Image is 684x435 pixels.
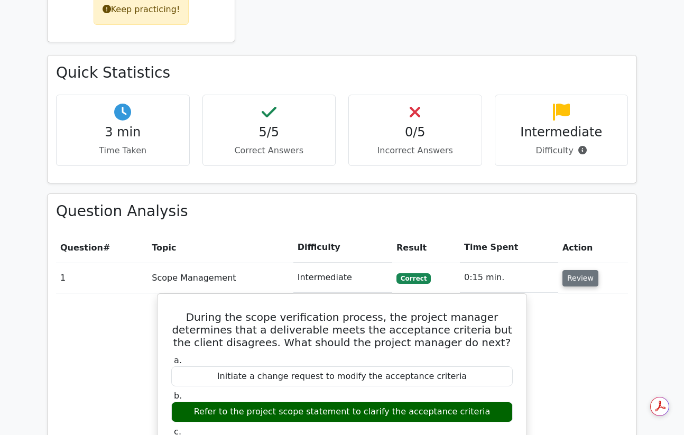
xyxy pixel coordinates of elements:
[147,263,293,293] td: Scope Management
[65,144,181,157] p: Time Taken
[171,402,513,422] div: Refer to the project scope statement to clarify the acceptance criteria
[558,233,628,263] th: Action
[147,233,293,263] th: Topic
[293,263,392,293] td: Intermediate
[504,125,620,140] h4: Intermediate
[56,64,628,82] h3: Quick Statistics
[65,125,181,140] h4: 3 min
[56,202,628,220] h3: Question Analysis
[174,391,182,401] span: b.
[174,355,182,365] span: a.
[357,144,473,157] p: Incorrect Answers
[460,233,558,263] th: Time Spent
[293,233,392,263] th: Difficulty
[504,144,620,157] p: Difficulty
[56,233,147,263] th: #
[60,243,103,253] span: Question
[56,263,147,293] td: 1
[211,144,327,157] p: Correct Answers
[170,311,514,349] h5: During the scope verification process, the project manager determines that a deliverable meets th...
[392,233,460,263] th: Result
[357,125,473,140] h4: 0/5
[562,270,598,286] button: Review
[171,366,513,387] div: Initiate a change request to modify the acceptance criteria
[396,273,431,284] span: Correct
[460,263,558,293] td: 0:15 min.
[211,125,327,140] h4: 5/5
